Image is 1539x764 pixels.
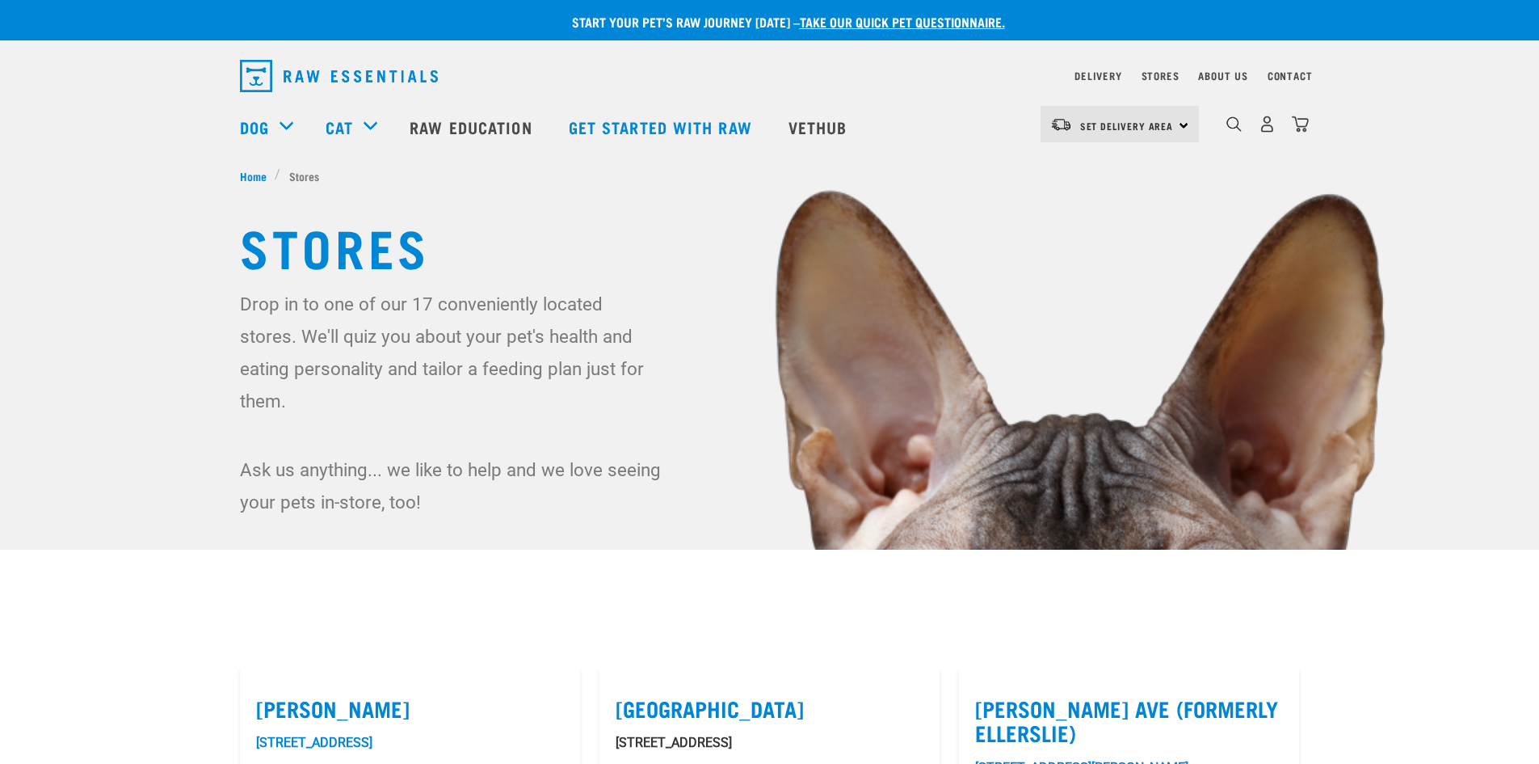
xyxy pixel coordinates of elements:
p: [STREET_ADDRESS] [616,733,923,753]
label: [PERSON_NAME] [256,696,564,721]
a: Stores [1142,73,1179,78]
img: Raw Essentials Logo [240,60,438,92]
p: Ask us anything... we like to help and we love seeing your pets in-store, too! [240,454,664,518]
a: Home [240,167,275,184]
a: Delivery [1074,73,1121,78]
a: Dog [240,115,269,139]
a: Cat [326,115,353,139]
span: Home [240,167,267,184]
a: About Us [1198,73,1247,78]
img: van-moving.png [1050,117,1072,132]
a: Raw Education [393,95,552,159]
nav: breadcrumbs [240,167,1300,184]
label: [PERSON_NAME] Ave (Formerly Ellerslie) [975,696,1283,745]
a: Vethub [772,95,868,159]
img: user.png [1259,116,1276,133]
nav: dropdown navigation [227,53,1313,99]
img: home-icon@2x.png [1292,116,1309,133]
img: home-icon-1@2x.png [1226,116,1242,132]
a: Contact [1268,73,1313,78]
p: Drop in to one of our 17 conveniently located stores. We'll quiz you about your pet's health and ... [240,288,664,417]
a: Get started with Raw [553,95,772,159]
a: take our quick pet questionnaire. [800,18,1005,25]
a: [STREET_ADDRESS] [256,735,372,750]
h1: Stores [240,217,1300,275]
span: Set Delivery Area [1080,123,1174,129]
label: [GEOGRAPHIC_DATA] [616,696,923,721]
